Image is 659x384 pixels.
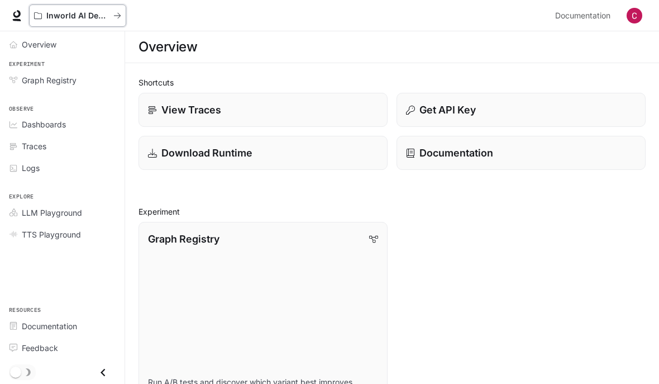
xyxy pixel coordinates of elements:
span: TTS Playground [22,229,81,240]
a: View Traces [139,93,388,127]
h1: Overview [139,36,197,58]
a: Download Runtime [139,136,388,170]
a: LLM Playground [4,203,120,222]
p: Graph Registry [148,231,219,246]
span: Documentation [555,9,610,23]
p: Get API Key [419,102,476,117]
button: Close drawer [90,361,116,384]
h2: Shortcuts [139,77,646,88]
span: Traces [22,140,46,152]
a: TTS Playground [4,225,120,244]
span: Dashboards [22,118,66,130]
span: Feedback [22,342,58,354]
a: Overview [4,35,120,54]
span: LLM Playground [22,207,82,219]
p: Download Runtime [161,145,252,160]
a: Feedback [4,338,120,358]
a: Dashboards [4,115,120,134]
a: Documentation [397,136,646,170]
a: Documentation [551,4,619,27]
span: Documentation [22,320,77,332]
a: Traces [4,136,120,156]
span: Logs [22,162,40,174]
p: View Traces [161,102,221,117]
span: Graph Registry [22,74,77,86]
p: Inworld AI Demos [46,11,109,21]
a: Graph Registry [4,70,120,90]
button: All workspaces [29,4,126,27]
span: Dark mode toggle [10,366,21,378]
a: Documentation [4,316,120,336]
img: User avatar [627,8,642,23]
span: Overview [22,39,56,50]
button: User avatar [623,4,646,27]
a: Logs [4,158,120,178]
button: Get API Key [397,93,646,127]
p: Documentation [419,145,493,160]
h2: Experiment [139,206,646,217]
